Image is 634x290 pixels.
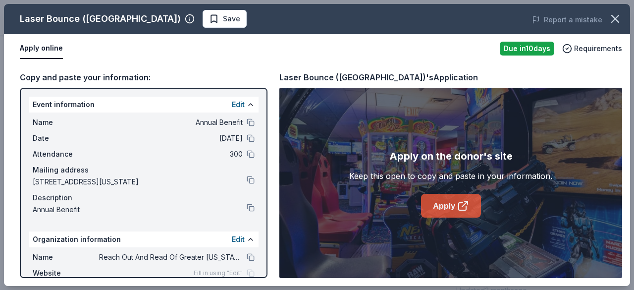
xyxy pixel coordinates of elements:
span: Reach Out And Read Of Greater [US_STATE] Inc [99,251,243,263]
span: Annual Benefit [99,116,243,128]
span: Date [33,132,99,144]
div: Laser Bounce ([GEOGRAPHIC_DATA]) [20,11,181,27]
div: Due in 10 days [500,42,554,56]
div: Laser Bounce ([GEOGRAPHIC_DATA])'s Application [279,71,478,84]
span: [STREET_ADDRESS][US_STATE] [33,176,247,188]
span: Fill in using "Edit" [194,269,243,277]
span: Name [33,251,99,263]
span: Attendance [33,148,99,160]
div: Organization information [29,232,259,247]
div: Description [33,192,255,204]
button: Edit [232,99,245,111]
div: Event information [29,97,259,113]
span: Website [33,267,99,279]
div: Copy and paste your information: [20,71,267,84]
div: Keep this open to copy and paste in your information. [349,170,552,182]
span: [DATE] [99,132,243,144]
button: Save [203,10,247,28]
a: Apply [421,194,481,218]
span: Requirements [574,43,622,55]
span: Save [223,13,240,25]
button: Requirements [562,43,622,55]
button: Report a mistake [532,14,602,26]
div: Apply on the donor's site [389,148,513,164]
span: Annual Benefit [33,204,247,216]
span: Name [33,116,99,128]
span: 300 [99,148,243,160]
button: Apply online [20,38,63,59]
div: Mailing address [33,164,255,176]
button: Edit [232,233,245,245]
